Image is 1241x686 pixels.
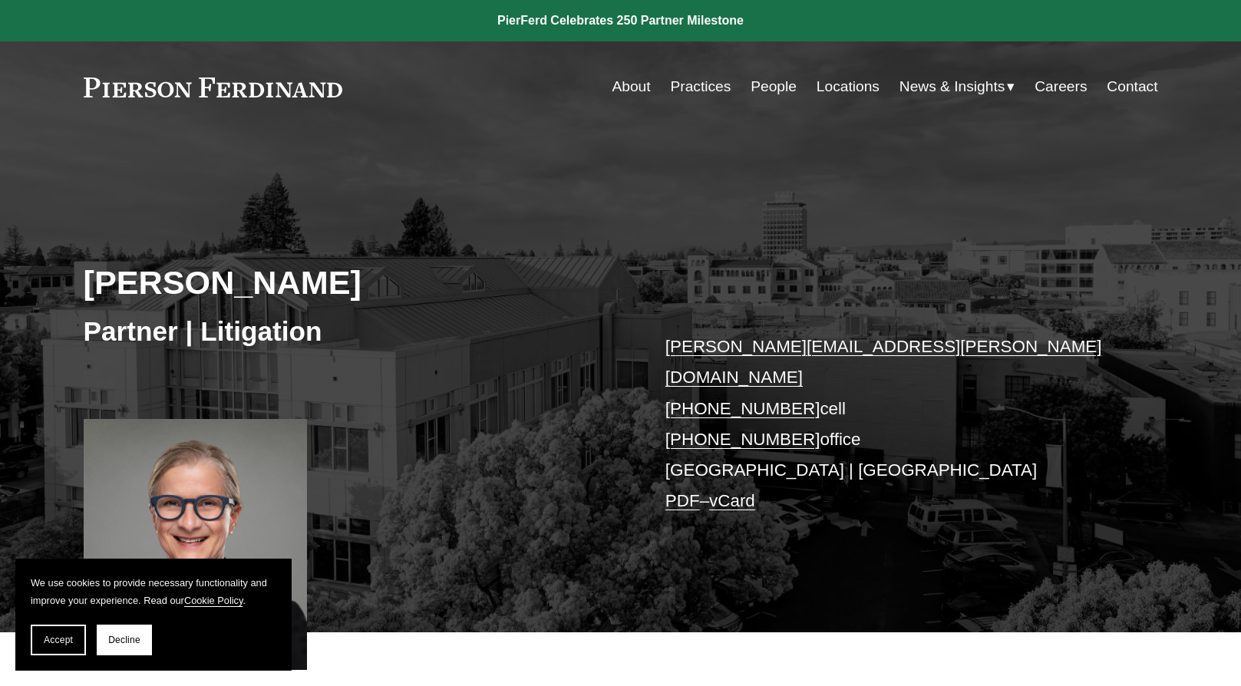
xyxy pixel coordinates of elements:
p: cell office [GEOGRAPHIC_DATA] | [GEOGRAPHIC_DATA] – [665,331,1113,517]
span: News & Insights [899,74,1005,101]
a: folder dropdown [899,72,1015,101]
a: Locations [817,72,880,101]
h3: Partner | Litigation [84,315,621,348]
button: Accept [31,625,86,655]
a: [PHONE_NUMBER] [665,430,820,449]
section: Cookie banner [15,559,292,671]
a: People [751,72,797,101]
span: Accept [44,635,73,645]
button: Decline [97,625,152,655]
a: Contact [1107,72,1157,101]
a: [PERSON_NAME][EMAIL_ADDRESS][PERSON_NAME][DOMAIN_NAME] [665,337,1102,387]
a: Careers [1035,72,1087,101]
a: About [612,72,650,101]
a: Practices [670,72,731,101]
a: vCard [709,491,755,510]
span: Decline [108,635,140,645]
a: [PHONE_NUMBER] [665,399,820,418]
a: PDF [665,491,700,510]
h2: [PERSON_NAME] [84,262,621,302]
a: Cookie Policy [184,595,243,606]
p: We use cookies to provide necessary functionality and improve your experience. Read our . [31,574,276,609]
